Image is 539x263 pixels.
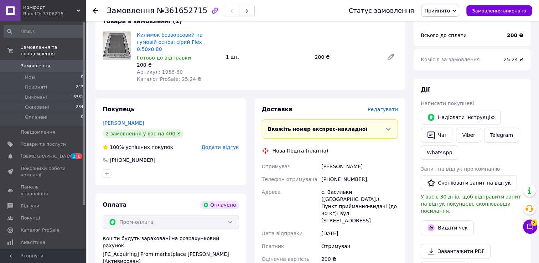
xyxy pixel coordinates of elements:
[320,173,399,186] div: [PHONE_NUMBER]
[76,84,83,91] span: 247
[384,50,398,64] a: Редагувати
[103,120,144,126] a: [PERSON_NAME]
[320,186,399,227] div: с. Васильки ([GEOGRAPHIC_DATA].), Пункт приймання-видачі (до 30 кг): вул. [STREET_ADDRESS]
[25,84,47,91] span: Прийняті
[262,164,291,169] span: Отримувач
[421,220,474,235] button: Видати чек
[421,166,500,172] span: Запит на відгук про компанію
[25,114,47,120] span: Оплачені
[21,184,66,197] span: Панель управління
[103,32,131,60] img: Килимок безворсовий на гумовій основі сірий Flex 0.50х0.80
[262,189,281,195] span: Адреса
[421,194,521,214] span: У вас є 30 днів, щоб відправити запит на відгук покупцеві, скопіювавши посилання.
[21,165,66,178] span: Показники роботи компанії
[268,126,368,132] span: Вкажіть номер експрес-накладної
[421,32,467,38] span: Всього до сплати
[320,240,399,253] div: Отримувач
[421,145,458,160] a: WhatsApp
[262,231,303,236] span: Дата відправки
[103,106,135,113] span: Покупець
[421,175,517,190] button: Скопіювати запит на відгук
[21,203,39,209] span: Відгуки
[21,44,85,57] span: Замовлення та повідомлення
[137,55,191,61] span: Готово до відправки
[25,74,35,81] span: Нові
[421,128,453,143] button: Чат
[73,94,83,100] span: 3781
[262,106,293,113] span: Доставка
[421,244,491,259] a: Завантажити PDF
[93,7,98,14] div: Повернутися назад
[262,243,284,249] span: Платник
[81,74,83,81] span: 0
[531,220,537,226] span: 2
[103,129,183,138] div: 2 замовлення у вас на 400 ₴
[81,114,83,120] span: 0
[137,32,202,52] a: Килимок безворсовий на гумовій основі сірий Flex 0.50х0.80
[421,86,430,93] span: Дії
[21,129,55,135] span: Повідомлення
[456,128,481,143] a: Viber
[21,239,45,246] span: Аналітика
[157,6,207,15] span: №361652715
[76,104,83,110] span: 284
[320,160,399,173] div: [PERSON_NAME]
[368,107,398,112] span: Редагувати
[320,227,399,240] div: [DATE]
[421,100,474,106] span: Написати покупцеві
[21,153,73,160] span: [DEMOGRAPHIC_DATA]
[472,8,526,14] span: Замовлення виконано
[137,69,183,75] span: Артикул: 1956-80
[137,61,220,68] div: 200 ₴
[312,52,381,62] div: 200 ₴
[421,110,501,125] button: Надіслати інструкцію
[466,5,532,16] button: Замовлення виконано
[421,57,480,62] span: Комісія за замовлення
[21,215,40,221] span: Покупці
[200,201,239,209] div: Оплачено
[23,4,77,11] span: Комфорт
[349,7,414,14] div: Статус замовлення
[107,6,155,15] span: Замовлення
[271,147,330,154] div: Нова Пошта (платна)
[71,153,77,159] span: 1
[103,201,126,208] span: Оплата
[23,11,85,17] div: Ваш ID: 3706215
[504,57,523,62] span: 25.24 ₴
[110,144,124,150] span: 100%
[21,141,66,148] span: Товари та послуги
[21,63,50,69] span: Замовлення
[103,144,173,151] div: успішних покупок
[262,256,310,262] span: Оціночна вартість
[25,94,47,100] span: Виконані
[484,128,519,143] a: Telegram
[4,25,84,38] input: Пошук
[21,227,59,233] span: Каталог ProSale
[137,76,201,82] span: Каталог ProSale: 25.24 ₴
[76,153,82,159] span: 1
[223,52,312,62] div: 1 шт.
[262,176,317,182] span: Телефон отримувача
[507,32,523,38] b: 200 ₴
[109,156,156,164] div: [PHONE_NUMBER]
[201,144,239,150] span: Додати відгук
[25,104,49,110] span: Скасовані
[523,220,537,234] button: Чат з покупцем2
[424,8,450,14] span: Прийнято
